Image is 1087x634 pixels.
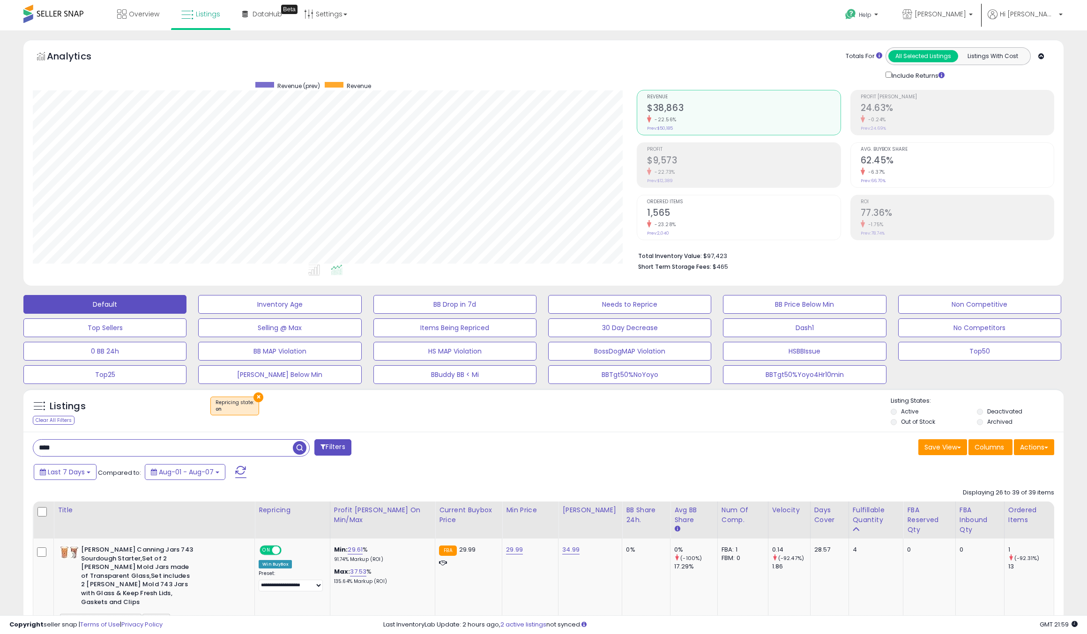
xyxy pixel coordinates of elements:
button: 30 Day Decrease [548,318,711,337]
a: 29.99 [506,545,523,554]
span: [PERSON_NAME] [915,9,966,19]
p: 91.74% Markup (ROI) [334,556,428,563]
span: Repricing state : [216,399,254,413]
b: [PERSON_NAME] Canning Jars 743 Sourdough Starter,Set of 2 [PERSON_NAME] Mold Jars made of Transpa... [81,546,195,609]
a: Privacy Policy [121,620,163,629]
small: Prev: 78.74% [861,230,885,236]
small: -22.56% [651,116,677,123]
div: % [334,546,428,563]
a: 29.61 [348,545,363,554]
span: Compared to: [98,468,141,477]
small: -6.37% [865,169,885,176]
li: $97,423 [638,250,1047,261]
div: Num of Comp. [722,505,764,525]
button: Top50 [898,342,1061,361]
button: Non Competitive [898,295,1061,314]
button: BBuddy BB < Mi [373,365,536,384]
button: [PERSON_NAME] Below Min [198,365,361,384]
small: (-92.47%) [778,554,804,562]
small: -22.73% [651,169,675,176]
span: Profit [PERSON_NAME] [861,95,1054,100]
span: OFF [280,546,295,554]
div: 0 [907,546,948,554]
button: BossDogMAP Violation [548,342,711,361]
small: (-100%) [680,554,702,562]
strong: Copyright [9,620,44,629]
button: BB Drop in 7d [373,295,536,314]
small: Prev: $50,185 [647,125,673,131]
a: Hi [PERSON_NAME] [988,9,1063,30]
h2: 1,565 [647,207,840,220]
b: Short Term Storage Fees: [638,263,711,271]
button: × [253,392,263,402]
div: Win BuyBox [259,560,292,568]
span: 29.99 [459,545,476,554]
div: 17.29% [674,562,717,571]
div: Current Buybox Price [439,505,498,525]
div: Avg BB Share [674,505,714,525]
div: Profit [PERSON_NAME] on Min/Max [334,505,431,525]
div: Last InventoryLab Update: 2 hours ago, not synced. [383,620,1078,629]
div: Repricing [259,505,326,515]
h2: 62.45% [861,155,1054,168]
div: Include Returns [879,70,956,81]
h2: 24.63% [861,103,1054,115]
button: Columns [968,439,1013,455]
div: Displaying 26 to 39 of 39 items [963,488,1054,497]
div: 13 [1008,562,1054,571]
img: 51j9e3GpN-S._SL40_.jpg [60,546,79,559]
span: $465 [713,262,728,271]
div: FBA inbound Qty [960,505,1000,535]
small: Prev: 24.69% [861,125,886,131]
div: 1.86 [772,562,810,571]
div: 28.57 [814,546,841,554]
span: Hi [PERSON_NAME] [1000,9,1056,19]
h5: Listings [50,400,86,413]
small: FBA [439,546,456,556]
div: Ordered Items [1008,505,1050,525]
span: DataHub [253,9,282,19]
h2: 77.36% [861,207,1054,220]
span: Overview [129,9,159,19]
div: Clear All Filters [33,416,74,425]
button: All Selected Listings [888,50,958,62]
span: Aug-01 - Aug-07 [159,467,214,477]
div: 4 [853,546,896,554]
div: Min Price [506,505,554,515]
span: Columns [975,442,1004,452]
span: Ordered Items [647,199,840,205]
div: [PERSON_NAME] [562,505,618,515]
small: Avg BB Share. [674,525,680,533]
label: Out of Stock [901,418,935,426]
span: ROI [861,199,1054,205]
button: Needs to Reprice [548,295,711,314]
button: Items Being Repriced [373,318,536,337]
span: Last 7 Days [48,467,85,477]
a: 37.53 [350,567,366,576]
label: Archived [987,418,1013,426]
small: (-92.31%) [1014,554,1039,562]
div: Totals For [846,52,882,61]
div: Preset: [259,570,323,591]
button: Top Sellers [23,318,186,337]
p: Listing States: [891,397,1064,405]
div: 0% [626,546,663,554]
b: Total Inventory Value: [638,252,702,260]
button: Actions [1014,439,1054,455]
span: Revenue (prev) [277,82,320,90]
div: Fulfillable Quantity [853,505,900,525]
div: % [334,568,428,585]
button: Listings With Cost [958,50,1027,62]
div: 0 [960,546,997,554]
p: 135.64% Markup (ROI) [334,578,428,585]
small: Prev: 2,040 [647,230,669,236]
a: 34.99 [562,545,580,554]
button: HS MAP Violation [373,342,536,361]
div: FBM: 0 [722,554,761,562]
span: ON [261,546,272,554]
div: 0% [674,546,717,554]
button: Default [23,295,186,314]
small: -1.75% [865,221,884,228]
a: 2 active listings [500,620,546,629]
button: Aug-01 - Aug-07 [145,464,225,480]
